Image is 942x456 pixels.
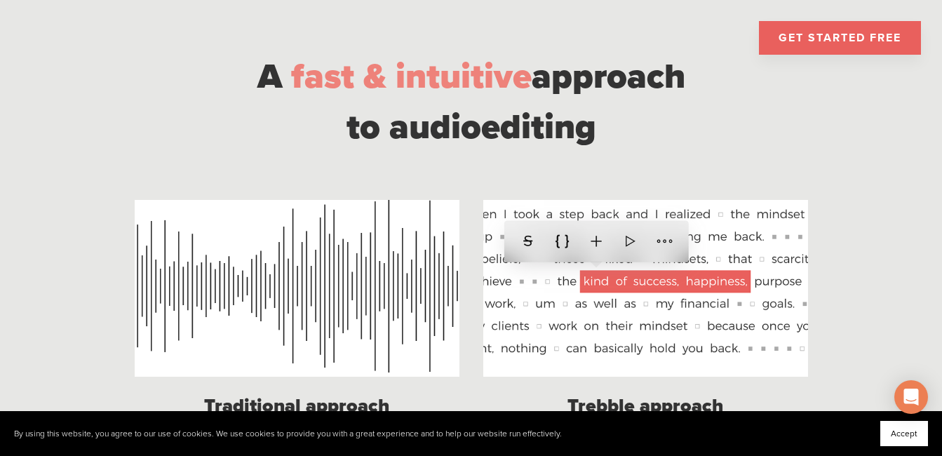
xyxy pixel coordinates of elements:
[291,55,532,98] span: fast & intuitive
[880,421,928,446] button: Accept
[204,394,389,417] strong: Traditional approach
[894,380,928,414] div: Open Intercom Messenger
[891,429,917,438] span: Accept
[257,55,282,98] span: A
[759,21,921,55] a: GET STARTED FREE
[135,51,808,152] div: approach to audio
[14,429,562,439] p: By using this website, you agree to our use of cookies. We use cookies to provide you with a grea...
[567,394,723,417] strong: Trebble approach
[481,106,596,148] span: editing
